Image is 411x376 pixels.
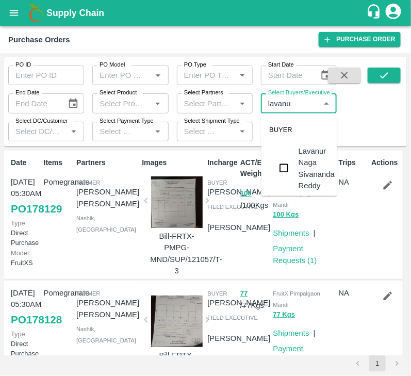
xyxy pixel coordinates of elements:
label: Select Partners [184,89,223,97]
div: customer-support [366,4,384,22]
div: account of current user [384,2,403,24]
span: Farmer [76,179,100,186]
p: Trips [339,157,368,168]
label: End Date [15,89,39,97]
input: Select Payment Type [95,125,135,138]
p: NA [339,287,368,299]
p: NA [339,176,368,188]
input: Enter PO ID [8,66,84,85]
div: | [309,323,316,339]
span: field executive [207,204,258,210]
button: Close [320,97,333,110]
button: Open [151,97,165,110]
div: BUYER [261,118,337,142]
button: 77 [240,288,248,300]
button: Open [151,125,165,138]
button: Open [236,97,249,110]
input: Select Buyers/Executive [264,96,317,110]
label: PO Type [184,61,206,69]
input: Select Shipment Type [180,125,219,138]
p: [PERSON_NAME] [207,222,270,233]
button: Choose date [316,66,336,85]
p: Partners [76,157,138,168]
p: Actions [371,157,400,168]
input: Enter PO Type [180,69,233,82]
span: Nashik , [GEOGRAPHIC_DATA] [76,215,136,233]
label: PO Model [100,61,125,69]
label: Select Payment Type [100,117,154,125]
button: 77 Kgs [273,309,295,321]
div: Purchase Orders [8,33,70,46]
button: page 1 [369,355,386,372]
a: Purchase Order [319,32,401,47]
a: Payment Requests (1) [273,244,317,264]
a: Shipments [273,229,309,237]
p: [PERSON_NAME] [207,186,270,198]
button: open drawer [2,1,26,25]
a: Payment Requests (1) [273,345,317,364]
p: Items [44,157,73,168]
label: Select Product [100,89,137,97]
p: Date [11,157,40,168]
button: Open [67,125,80,138]
p: [PERSON_NAME] [207,297,270,308]
a: PO178129 [11,200,62,218]
p: [DATE] 05:30AM [11,176,40,200]
span: buyer [207,179,227,186]
label: Select DC/Customer [15,117,68,125]
a: Supply Chain [46,6,366,20]
button: Open [236,125,249,138]
p: Pomegranate [44,287,73,299]
a: PO178128 [11,310,62,329]
label: Start Date [268,61,294,69]
button: 100 Kgs [273,209,299,221]
input: Select Partners [180,96,233,110]
input: Select Product [95,96,148,110]
div: Lavanur Naga Sivananda Reddy [299,145,335,191]
p: [PERSON_NAME] [207,333,270,344]
p: Incharge [207,157,236,168]
p: Direct Purchase [11,329,40,359]
button: Choose date [63,94,83,113]
p: [PERSON_NAME] [PERSON_NAME] [76,186,139,209]
img: logo [26,3,46,23]
span: Type: [11,219,27,227]
span: buyer [207,290,227,297]
span: Nashik , [GEOGRAPHIC_DATA] [76,326,136,344]
b: Supply Chain [46,8,104,18]
button: Open [236,69,249,82]
input: Start Date [261,66,312,85]
input: End Date [8,93,59,113]
button: 100 [240,188,252,200]
p: [DATE] 05:30AM [11,287,40,310]
nav: pagination navigation [348,355,407,372]
input: Enter PO Model [95,69,148,82]
a: Shipments [273,329,309,337]
input: Select DC/Customer [11,125,64,138]
p: Direct Purchase [11,218,40,248]
span: FruitX Pimpalgaon Mandi [273,290,321,308]
p: Pomegranate [44,176,73,188]
label: Select Buyers/Executive [268,89,330,97]
p: / 77 Kgs [240,287,269,311]
span: Type: [11,330,27,338]
p: FruitXS [11,248,40,268]
span: field executive [207,315,258,321]
p: / 100 Kgs [240,187,269,211]
span: Model: [11,249,30,257]
button: Open [151,69,165,82]
p: ACT/EXP Weight [240,157,269,179]
label: Select Shipment Type [184,117,240,125]
p: [PERSON_NAME] [PERSON_NAME] [76,297,139,320]
div: | [309,223,316,239]
p: Bill-FRTX-PMPG-MND/SUP/121057/T-3 [150,231,203,276]
p: Images [142,157,203,168]
label: PO ID [15,61,31,69]
span: Farmer [76,290,100,297]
